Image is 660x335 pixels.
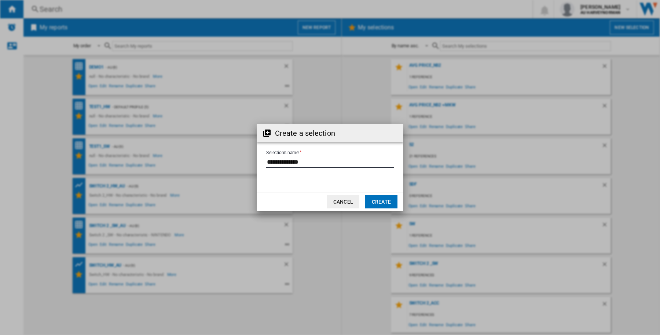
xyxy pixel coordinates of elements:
[386,126,400,141] button: Close dialog
[327,195,359,208] button: Cancel
[365,195,397,208] button: Create
[275,128,335,138] h2: Create a selection
[389,129,397,138] md-icon: Close dialog
[257,124,403,211] md-dialog: {{::options.title}} {{::options.placeholder}} ...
